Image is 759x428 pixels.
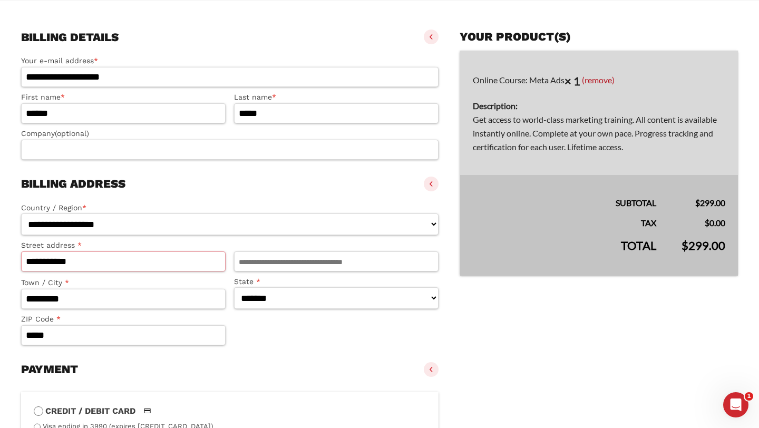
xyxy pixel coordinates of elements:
label: State [234,276,439,288]
h3: Billing details [21,30,119,45]
h3: Billing address [21,177,125,191]
label: Street address [21,239,226,251]
iframe: Intercom live chat [723,392,748,417]
label: Credit / Debit Card [34,404,426,418]
span: (optional) [55,129,89,138]
label: First name [21,91,226,103]
span: 1 [745,392,753,401]
label: Last name [234,91,439,103]
h3: Payment [21,362,78,377]
label: Country / Region [21,202,439,214]
img: Credit / Debit Card [138,405,157,417]
label: Company [21,128,439,140]
input: Credit / Debit CardCredit / Debit Card [34,406,43,416]
label: ZIP Code [21,313,226,325]
label: Your e-mail address [21,55,439,67]
label: Town / City [21,277,226,289]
